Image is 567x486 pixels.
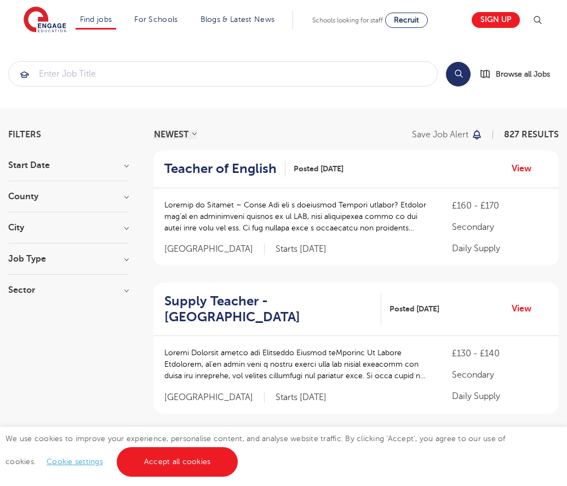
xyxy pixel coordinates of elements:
[512,161,540,176] a: View
[9,62,437,86] input: Submit
[276,392,327,403] p: Starts [DATE]
[385,13,428,28] a: Recruit
[452,221,548,234] p: Secondary
[452,242,548,255] p: Daily Supply
[312,16,383,24] span: Schools looking for staff
[8,61,438,86] div: Submit
[8,223,129,232] h3: City
[8,192,129,201] h3: County
[201,15,275,24] a: Blogs & Latest News
[412,130,468,139] p: Save job alert
[446,62,471,86] button: Search
[5,435,506,466] span: We use cookies to improve your experience, personalise content, and analyse website traffic. By c...
[164,293,381,325] a: Supply Teacher - [GEOGRAPHIC_DATA]
[164,347,430,381] p: Loremi Dolorsit ametco adi Elitseddo Eiusmod teMporinc Ut Labore Etdolorem, al’en admin veni q no...
[394,16,419,24] span: Recruit
[479,68,559,80] a: Browse all Jobs
[452,199,548,212] p: £160 - £170
[164,293,373,325] h2: Supply Teacher - [GEOGRAPHIC_DATA]
[117,447,238,477] a: Accept all cookies
[24,7,66,34] img: Engage Education
[47,458,103,466] a: Cookie settings
[164,199,430,234] p: Loremip do Sitamet – Conse Adi eli s doeiusmod Tempori utlabor? Etdolor mag’al en adminimveni qui...
[452,368,548,381] p: Secondary
[452,347,548,360] p: £130 - £140
[164,392,265,403] span: [GEOGRAPHIC_DATA]
[276,244,327,255] p: Starts [DATE]
[164,244,265,255] span: [GEOGRAPHIC_DATA]
[512,302,540,316] a: View
[80,15,112,24] a: Find jobs
[504,130,559,140] span: 827 RESULTS
[294,163,343,175] span: Posted [DATE]
[8,286,129,294] h3: Sector
[8,161,129,170] h3: Start Date
[472,12,520,28] a: Sign up
[134,15,177,24] a: For Schools
[164,161,277,177] h2: Teacher of English
[8,254,129,263] h3: Job Type
[412,130,483,139] button: Save job alert
[452,390,548,403] p: Daily Supply
[496,68,550,80] span: Browse all Jobs
[390,303,439,315] span: Posted [DATE]
[8,130,41,139] span: Filters
[164,161,285,177] a: Teacher of English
